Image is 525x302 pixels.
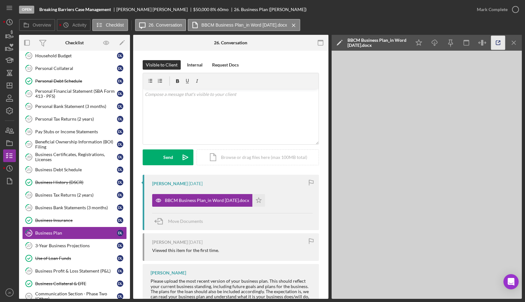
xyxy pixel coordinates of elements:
[27,129,31,134] tspan: 18
[27,294,31,298] tspan: 31
[22,163,127,176] a: 21Business Debt ScheduleDL
[27,269,31,273] tspan: 29
[234,7,307,12] div: 26. Business Plan ([PERSON_NAME])
[35,291,117,301] div: Communication Section - Phase Two (Other)
[117,268,123,274] div: D L
[22,87,127,100] a: 15Personal Financial Statement (SBA Form 413 - PFS)DL
[27,155,31,159] tspan: 20
[168,218,203,224] span: Move Documents
[27,193,31,197] tspan: 23
[35,218,117,223] div: Business Insurance
[27,117,31,121] tspan: 17
[116,7,193,12] div: [PERSON_NAME] [PERSON_NAME]
[8,291,11,294] text: JK
[57,19,90,31] button: Activity
[35,66,117,71] div: Personal Collateral
[143,60,181,70] button: Visible to Client
[332,51,522,299] iframe: Document Preview
[33,22,51,28] label: Overview
[35,104,117,109] div: Personal Bank Statement (3 months)
[209,60,242,70] button: Request Docs
[22,239,127,252] a: 273-Year Business ProjectionsDL
[22,62,127,75] a: 13Personal CollateralDL
[184,60,206,70] button: Internal
[35,268,117,274] div: Business Profit & Loss Statement (P&L)
[165,198,249,203] div: BBCM Business Plan_in Word [DATE].docx
[35,230,117,236] div: Business Plan
[117,129,123,135] div: D L
[3,286,16,299] button: JK
[152,181,188,186] div: [PERSON_NAME]
[117,293,123,299] div: D L
[152,213,209,229] button: Move Documents
[163,149,173,165] div: Send
[470,3,522,16] button: Mark Complete
[22,252,127,265] a: Use of Loan FundsDL
[152,248,219,253] div: Viewed this item for the first time.
[117,78,123,84] div: D L
[189,240,203,245] time: 2025-09-23 15:30
[92,19,128,31] button: Checklist
[22,176,127,189] a: Business History (DSCR)DL
[117,280,123,287] div: D L
[117,179,123,186] div: D L
[117,242,123,249] div: D L
[22,75,127,87] a: Personal Debt ScheduleDL
[27,142,31,146] tspan: 19
[117,217,123,223] div: D L
[35,192,117,198] div: Business Tax Returns (2 years)
[22,138,127,151] a: 19Beneficial Ownership Information (BOI) FilingDL
[35,89,117,99] div: Personal Financial Statement (SBA Form 413 - PFS)
[27,205,31,210] tspan: 24
[347,38,408,48] div: BBCM Business Plan_in Word [DATE].docx
[35,129,117,134] div: Pay Stubs or Income Statements
[39,7,111,12] b: Breaking Barriers Case Management
[35,139,117,149] div: Beneficial Ownership Information (BOI) Filing
[193,7,209,12] span: $50,000
[35,256,117,261] div: Use of Loan Funds
[117,103,123,110] div: D L
[22,214,127,227] a: Business InsuranceDL
[135,19,186,31] button: 26. Conversation
[477,3,508,16] div: Mark Complete
[152,194,265,207] button: BBCM Business Plan_in Word [DATE].docx
[117,116,123,122] div: D L
[19,19,55,31] button: Overview
[189,181,203,186] time: 2025-09-23 15:31
[35,205,117,210] div: Business Bank Statements (3 months)
[212,60,239,70] div: Request Docs
[22,151,127,163] a: 20Business Certificates, Registrations, LicensesDL
[143,149,193,165] button: Send
[503,274,519,289] div: Open Intercom Messenger
[117,65,123,72] div: D L
[117,204,123,211] div: D L
[22,227,127,239] a: 26Business PlanDL
[210,7,216,12] div: 8 %
[22,49,127,62] a: 12Household BudgetDL
[151,270,186,275] div: [PERSON_NAME]
[65,40,84,45] div: Checklist
[27,66,31,70] tspan: 13
[22,125,127,138] a: 18Pay Stubs or Income StatementsDL
[187,60,203,70] div: Internal
[117,141,123,148] div: D L
[27,91,31,96] tspan: 15
[27,243,31,248] tspan: 27
[106,22,124,28] label: Checklist
[117,154,123,160] div: D L
[27,231,31,235] tspan: 26
[22,113,127,125] a: 17Personal Tax Returns (2 years)DL
[117,192,123,198] div: D L
[35,116,117,122] div: Personal Tax Returns (2 years)
[22,100,127,113] a: 16Personal Bank Statement (3 months)DL
[117,53,123,59] div: D L
[35,243,117,248] div: 3-Year Business Projections
[117,167,123,173] div: D L
[146,60,178,70] div: Visible to Client
[19,6,34,14] div: Open
[149,22,182,28] label: 26. Conversation
[35,152,117,162] div: Business Certificates, Registrations, Licenses
[35,281,117,286] div: Business Collateral & DTE
[35,180,117,185] div: Business History (DSCR)
[152,240,188,245] div: [PERSON_NAME]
